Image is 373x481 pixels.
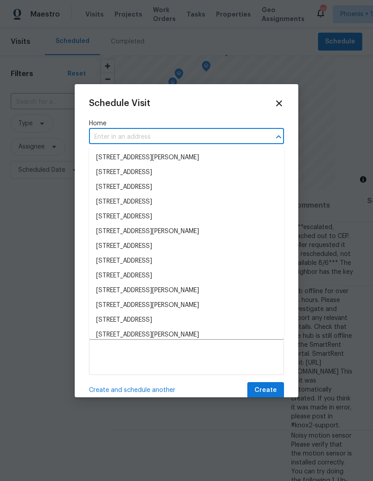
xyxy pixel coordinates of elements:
input: Enter in an address [89,130,259,144]
span: Create and schedule another [89,386,175,395]
button: Create [247,382,284,399]
li: [STREET_ADDRESS][PERSON_NAME] [89,328,284,342]
li: [STREET_ADDRESS] [89,254,284,268]
li: [STREET_ADDRESS][PERSON_NAME] [89,150,284,165]
li: [STREET_ADDRESS][PERSON_NAME] [89,224,284,239]
li: [STREET_ADDRESS] [89,239,284,254]
label: Home [89,119,284,128]
button: Close [272,131,285,143]
span: Schedule Visit [89,99,150,108]
li: [STREET_ADDRESS] [89,165,284,180]
span: Close [274,98,284,108]
li: [STREET_ADDRESS][PERSON_NAME] [89,298,284,313]
span: Create [254,385,277,396]
li: [STREET_ADDRESS][PERSON_NAME] [89,283,284,298]
li: [STREET_ADDRESS] [89,209,284,224]
li: [STREET_ADDRESS] [89,180,284,195]
li: [STREET_ADDRESS] [89,268,284,283]
li: [STREET_ADDRESS] [89,313,284,328]
li: [STREET_ADDRESS] [89,195,284,209]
